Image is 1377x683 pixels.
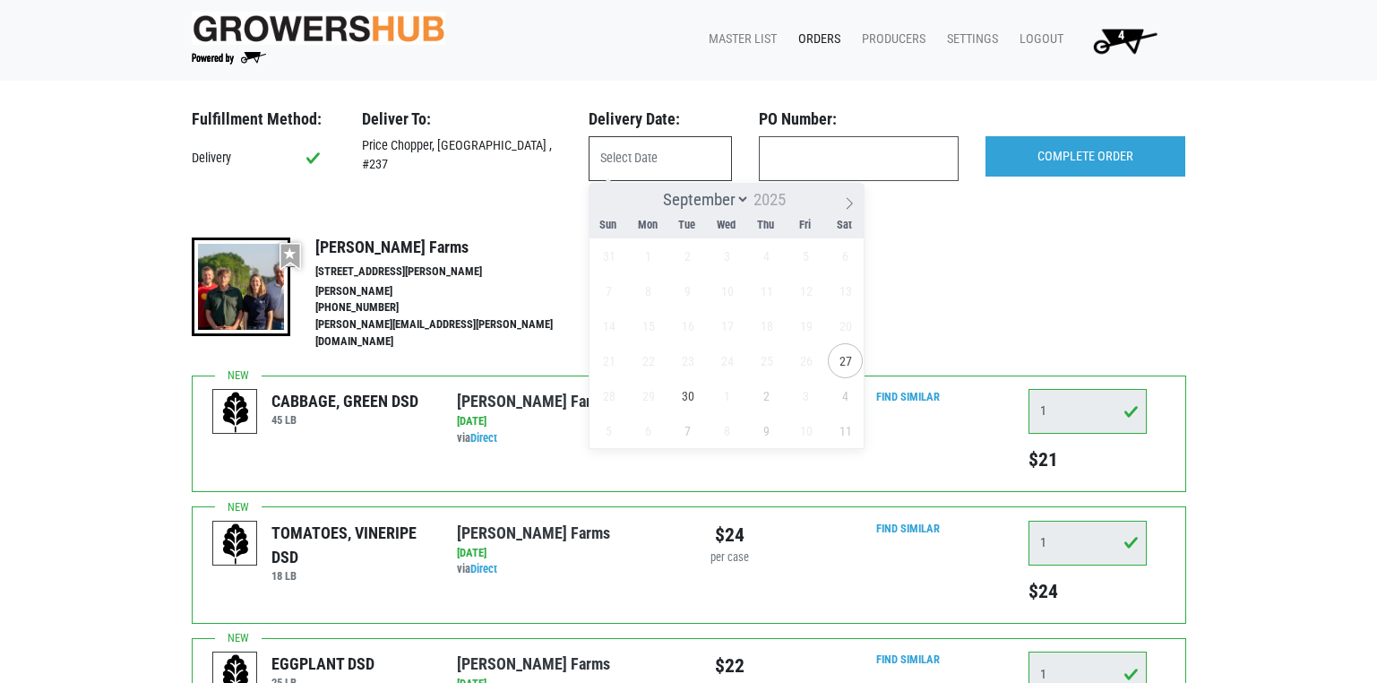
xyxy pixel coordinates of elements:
span: Tue [667,220,707,231]
span: October 2, 2025 [749,378,784,413]
a: Direct [470,431,497,445]
a: Settings [933,22,1005,56]
div: via [457,430,675,447]
h5: $21 [1028,448,1147,471]
span: September 25, 2025 [749,343,784,378]
span: October 6, 2025 [631,413,666,448]
h3: Deliver To: [362,109,562,129]
a: Orders [784,22,848,56]
span: September 29, 2025 [631,378,666,413]
span: August 31, 2025 [591,238,626,273]
li: [PERSON_NAME][EMAIL_ADDRESS][PERSON_NAME][DOMAIN_NAME] [315,316,591,350]
div: [DATE] [457,413,675,430]
input: Qty [1028,389,1147,434]
img: placeholder-variety-43d6402dacf2d531de610a020419775a.svg [213,522,258,566]
a: [PERSON_NAME] Farms [457,523,610,542]
h3: PO Number: [759,109,959,129]
span: September 1, 2025 [631,238,666,273]
div: $24 [702,521,757,549]
h6: 18 LB [271,569,430,583]
a: Master List [694,22,784,56]
span: October 4, 2025 [828,378,863,413]
span: September 22, 2025 [631,343,666,378]
span: September 15, 2025 [631,308,666,343]
a: Find Similar [876,522,940,535]
span: October 7, 2025 [670,413,705,448]
a: 4 [1071,22,1172,58]
span: September 23, 2025 [670,343,705,378]
span: Fri [786,220,825,231]
a: [PERSON_NAME] Farms [457,392,610,411]
span: Sat [825,220,865,231]
input: COMPLETE ORDER [985,136,1185,177]
li: [PERSON_NAME] [315,283,591,300]
span: September 18, 2025 [749,308,784,343]
span: September 21, 2025 [591,343,626,378]
span: September 28, 2025 [591,378,626,413]
span: September 9, 2025 [670,273,705,308]
div: Price Chopper, [GEOGRAPHIC_DATA] , #237 [349,136,575,175]
span: September 26, 2025 [788,343,823,378]
span: October 10, 2025 [788,413,823,448]
span: September 14, 2025 [591,308,626,343]
li: [PHONE_NUMBER] [315,299,591,316]
span: Wed [707,220,746,231]
a: Direct [470,562,497,575]
div: per case [702,549,757,566]
span: October 9, 2025 [749,413,784,448]
input: Qty [1028,521,1147,566]
select: Month [655,188,750,211]
input: Select Date [589,136,732,181]
span: September 19, 2025 [788,308,823,343]
div: CABBAGE, GREEN DSD [271,389,418,413]
span: September 7, 2025 [591,273,626,308]
div: TOMATOES, VINERIPE DSD [271,521,430,569]
div: EGGPLANT DSD [271,652,374,676]
span: September 24, 2025 [710,343,744,378]
span: October 8, 2025 [710,413,744,448]
h3: Fulfillment Method: [192,109,335,129]
span: October 5, 2025 [591,413,626,448]
div: $22 [702,652,757,680]
img: Powered by Big Wheelbarrow [192,52,266,65]
h4: [PERSON_NAME] Farms [315,238,591,257]
span: Sun [589,220,628,231]
h5: $24 [1028,580,1147,603]
div: via [457,561,675,578]
div: [DATE] [457,545,675,562]
span: September 6, 2025 [828,238,863,273]
a: [PERSON_NAME] Farms [457,654,610,673]
span: September 13, 2025 [828,273,863,308]
img: thumbnail-8a08f3346781c529aa742b86dead986c.jpg [192,238,290,336]
a: Find Similar [876,653,940,666]
span: September 17, 2025 [710,308,744,343]
span: September 27, 2025 [828,343,863,378]
span: Thu [746,220,786,231]
span: September 20, 2025 [828,308,863,343]
a: Producers [848,22,933,56]
span: September 10, 2025 [710,273,744,308]
span: October 11, 2025 [828,413,863,448]
span: September 5, 2025 [788,238,823,273]
span: September 4, 2025 [749,238,784,273]
li: [STREET_ADDRESS][PERSON_NAME] [315,264,591,281]
a: Find Similar [876,390,940,403]
span: September 3, 2025 [710,238,744,273]
span: September 2, 2025 [670,238,705,273]
span: September 16, 2025 [670,308,705,343]
span: October 3, 2025 [788,378,823,413]
h6: 45 LB [271,413,418,427]
span: September 12, 2025 [788,273,823,308]
a: Logout [1005,22,1071,56]
span: Mon [628,220,667,231]
span: October 1, 2025 [710,378,744,413]
span: September 30, 2025 [670,378,705,413]
span: September 11, 2025 [749,273,784,308]
span: September 8, 2025 [631,273,666,308]
span: 4 [1118,28,1124,43]
h3: Delivery Date: [589,109,732,129]
img: Cart [1085,22,1165,58]
img: original-fc7597fdc6adbb9d0e2ae620e786d1a2.jpg [192,12,446,45]
img: placeholder-variety-43d6402dacf2d531de610a020419775a.svg [213,390,258,435]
